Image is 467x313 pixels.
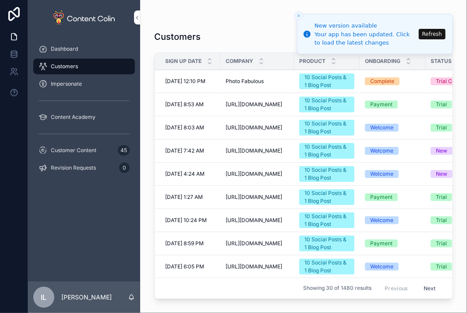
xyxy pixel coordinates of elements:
div: 10 Social Posts & 1 Blog Post [304,73,349,89]
a: [URL][DOMAIN_NAME] [226,124,289,131]
a: 10 Social Posts & 1 Blog Post [299,143,354,159]
a: Content Academy [33,109,135,125]
span: Photo Fabulous [226,78,264,85]
span: Company [226,58,253,65]
a: [URL][DOMAIN_NAME] [226,101,289,108]
span: [DATE] 12:10 PM [165,78,205,85]
a: [DATE] 8:03 AM [165,124,215,131]
div: Welcome [370,263,393,271]
span: [DATE] 4:24 AM [165,170,205,177]
span: Customers [51,63,78,70]
a: 10 Social Posts & 1 Blog Post [299,212,354,228]
span: [URL][DOMAIN_NAME] [226,170,282,177]
span: [URL][DOMAIN_NAME] [226,194,282,201]
div: Welcome [370,147,393,155]
span: [URL][DOMAIN_NAME] [226,240,282,247]
span: Dashboard [51,45,78,52]
a: [URL][DOMAIN_NAME] [226,194,289,201]
a: [DATE] 8:53 AM [165,101,215,108]
a: [DATE] 8:59 PM [165,240,215,247]
a: Customers [33,59,135,74]
div: Trial [436,124,447,132]
a: 10 Social Posts & 1 Blog Post [299,73,354,89]
span: [URL][DOMAIN_NAME] [226,263,282,270]
div: Payment [370,193,393,201]
a: 10 Social Posts & 1 Blog Post [299,97,354,112]
button: Refresh [419,29,446,39]
span: [DATE] 8:03 AM [165,124,204,131]
span: Impersonate [51,80,82,87]
div: 10 Social Posts & 1 Blog Post [304,97,349,112]
a: Customer Content45 [33,143,135,158]
a: Payment [365,193,420,201]
a: Welcome [365,147,420,155]
a: [URL][DOMAIN_NAME] [226,263,289,270]
span: [URL][DOMAIN_NAME] [226,124,282,131]
a: Revision Requests0 [33,160,135,176]
a: Payment [365,101,420,108]
div: Payment [370,240,393,247]
span: [URL][DOMAIN_NAME] [226,217,282,224]
a: [DATE] 10:24 PM [165,217,215,224]
span: [DATE] 10:24 PM [165,217,207,224]
div: Trial [436,240,447,247]
div: Your app has been updated. Click to load the latest changes [315,31,416,46]
div: 10 Social Posts & 1 Blog Post [304,143,349,159]
div: 10 Social Posts & 1 Blog Post [304,212,349,228]
span: [URL][DOMAIN_NAME] [226,101,282,108]
a: 10 Social Posts & 1 Blog Post [299,189,354,205]
a: Photo Fabulous [226,78,289,85]
div: 0 [119,163,130,173]
p: [PERSON_NAME] [61,293,112,302]
a: 10 Social Posts & 1 Blog Post [299,259,354,275]
div: Trial [436,216,447,224]
a: Complete [365,77,420,85]
a: 10 Social Posts & 1 Blog Post [299,166,354,182]
a: [URL][DOMAIN_NAME] [226,217,289,224]
span: [URL][DOMAIN_NAME] [226,147,282,154]
a: [DATE] 12:10 PM [165,78,215,85]
a: Dashboard [33,41,135,57]
div: 10 Social Posts & 1 Blog Post [304,166,349,182]
button: Next [417,282,442,295]
img: App logo [53,10,115,24]
a: [URL][DOMAIN_NAME] [226,170,289,177]
span: [DATE] 6:05 PM [165,263,204,270]
h1: Customers [154,31,201,43]
a: 10 Social Posts & 1 Blog Post [299,236,354,251]
span: Sign Up Date [165,58,202,65]
span: Content Academy [51,114,96,121]
div: 10 Social Posts & 1 Blog Post [304,259,349,275]
div: 10 Social Posts & 1 Blog Post [304,189,349,205]
div: 45 [118,145,130,156]
div: 10 Social Posts & 1 Blog Post [304,120,349,136]
a: Welcome [365,263,420,271]
span: [DATE] 1:27 AM [165,194,203,201]
a: Welcome [365,216,420,224]
a: [URL][DOMAIN_NAME] [226,147,289,154]
span: Customer Content [51,147,96,154]
div: Payment [370,101,393,108]
div: Trial [436,263,447,271]
span: Status [431,58,452,65]
a: Welcome [365,170,420,178]
span: Onboarding [365,58,400,65]
div: Trial Card [436,77,460,85]
span: Product [299,58,325,65]
div: 10 Social Posts & 1 Blog Post [304,236,349,251]
div: New version available [315,21,416,30]
div: Trial [436,193,447,201]
a: Payment [365,240,420,247]
div: New [436,170,447,178]
a: [DATE] 1:27 AM [165,194,215,201]
div: New [436,147,447,155]
span: Revision Requests [51,164,96,171]
a: [DATE] 7:42 AM [165,147,215,154]
a: Impersonate [33,76,135,92]
div: Welcome [370,216,393,224]
span: [DATE] 7:42 AM [165,147,204,154]
a: 10 Social Posts & 1 Blog Post [299,120,354,136]
a: [DATE] 4:24 AM [165,170,215,177]
a: [DATE] 6:05 PM [165,263,215,270]
button: Close toast [294,11,303,20]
